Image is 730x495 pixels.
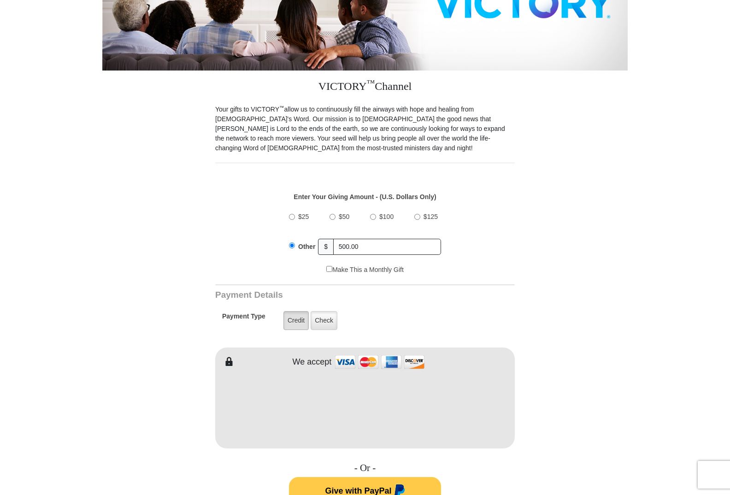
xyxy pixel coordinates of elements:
p: Your gifts to VICTORY allow us to continuously fill the airways with hope and healing from [DEMOG... [215,105,515,153]
sup: ™ [279,105,284,110]
span: $50 [339,213,349,220]
h4: - Or - [215,462,515,474]
h4: We accept [293,357,332,367]
sup: ™ [367,78,375,88]
strong: Enter Your Giving Amount - (U.S. Dollars Only) [294,193,436,200]
label: Check [311,311,337,330]
span: $125 [424,213,438,220]
label: Make This a Monthly Gift [326,265,404,275]
span: Other [298,243,315,250]
span: $ [318,239,334,255]
h3: Payment Details [215,290,450,301]
img: credit cards accepted [334,352,426,372]
span: $25 [298,213,309,220]
span: $100 [379,213,394,220]
label: Credit [283,311,309,330]
input: Make This a Monthly Gift [326,266,332,272]
h5: Payment Type [222,312,265,325]
h3: VICTORY Channel [215,71,515,105]
input: Other Amount [333,239,441,255]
